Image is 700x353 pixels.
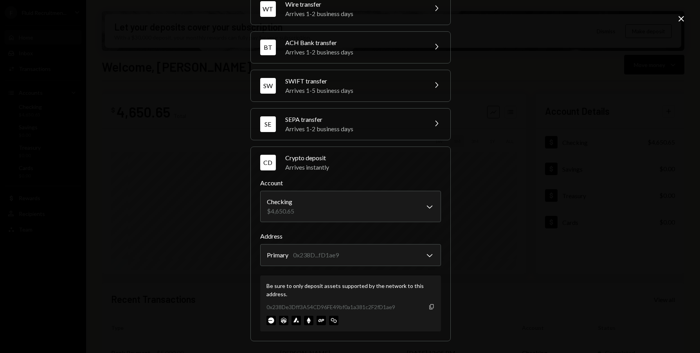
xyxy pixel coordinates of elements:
[293,250,339,260] div: 0x238D...fD1ae9
[329,316,338,325] img: polygon-mainnet
[266,303,395,311] div: 0x238De3Dff3A54CD96FE49bf0a1a381c2F2fD1ae9
[285,115,422,124] div: SEPA transfer
[260,78,276,94] div: SW
[285,38,422,47] div: ACH Bank transfer
[285,163,441,172] div: Arrives instantly
[260,178,441,331] div: CDCrypto depositArrives instantly
[251,32,450,63] button: BTACH Bank transferArrives 1-2 business days
[260,155,276,170] div: CD
[251,70,450,101] button: SWSWIFT transferArrives 1-5 business days
[251,109,450,140] button: SESEPA transferArrives 1-2 business days
[260,1,276,17] div: WT
[285,153,441,163] div: Crypto deposit
[285,47,422,57] div: Arrives 1-2 business days
[251,147,450,178] button: CDCrypto depositArrives instantly
[260,244,441,266] button: Address
[285,9,422,18] div: Arrives 1-2 business days
[317,316,326,325] img: optimism-mainnet
[285,124,422,134] div: Arrives 1-2 business days
[260,116,276,132] div: SE
[279,316,288,325] img: arbitrum-mainnet
[260,232,441,241] label: Address
[285,86,422,95] div: Arrives 1-5 business days
[260,178,441,188] label: Account
[292,316,301,325] img: avalanche-mainnet
[266,282,435,298] div: Be sure to only deposit assets supported by the network to this address.
[285,76,422,86] div: SWIFT transfer
[266,316,276,325] img: base-mainnet
[260,191,441,222] button: Account
[260,40,276,55] div: BT
[304,316,313,325] img: ethereum-mainnet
